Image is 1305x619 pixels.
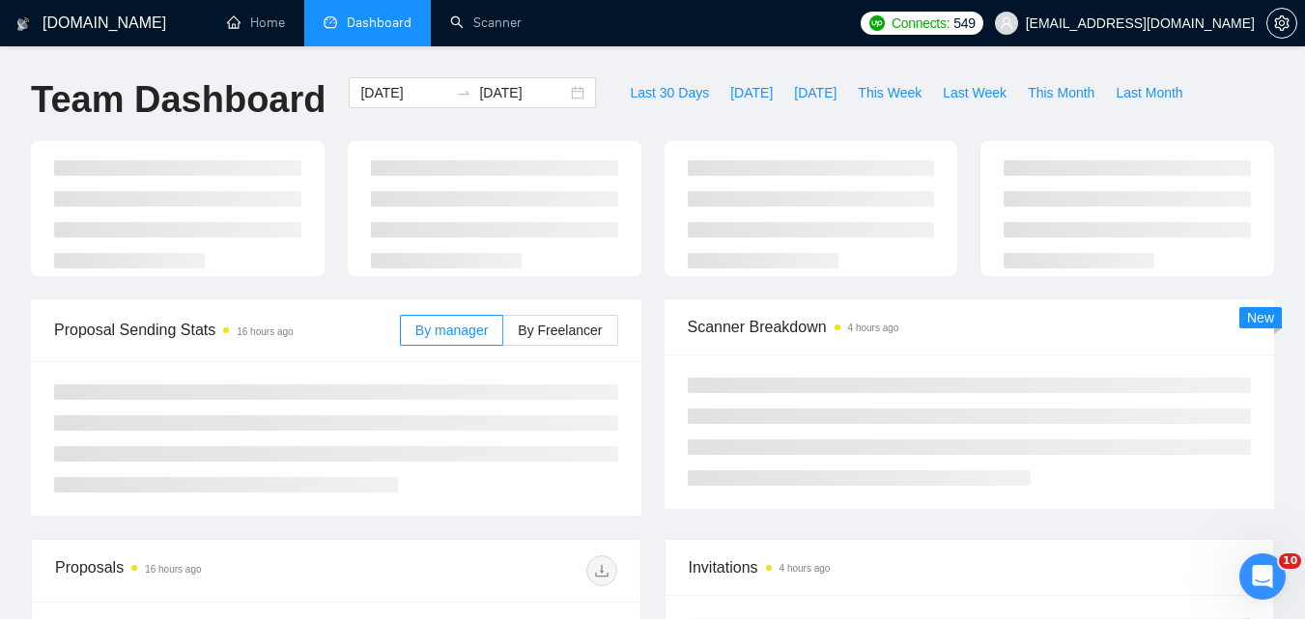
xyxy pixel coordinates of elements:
[783,77,847,108] button: [DATE]
[1267,15,1296,31] span: setting
[720,77,783,108] button: [DATE]
[780,563,831,574] time: 4 hours ago
[1028,82,1094,103] span: This Month
[450,14,522,31] a: searchScanner
[858,82,922,103] span: This Week
[794,82,837,103] span: [DATE]
[689,555,1251,579] span: Invitations
[415,323,488,338] span: By manager
[943,82,1007,103] span: Last Week
[360,82,448,103] input: Start date
[847,77,932,108] button: This Week
[479,82,567,103] input: End date
[932,77,1017,108] button: Last Week
[1000,16,1013,30] span: user
[55,555,336,586] div: Proposals
[1239,553,1286,600] iframe: Intercom live chat
[1017,77,1105,108] button: This Month
[16,9,30,40] img: logo
[237,326,293,337] time: 16 hours ago
[953,13,975,34] span: 549
[1266,8,1297,39] button: setting
[892,13,950,34] span: Connects:
[456,85,471,100] span: swap-right
[347,14,411,31] span: Dashboard
[848,323,899,333] time: 4 hours ago
[869,15,885,31] img: upwork-logo.png
[730,82,773,103] span: [DATE]
[1247,310,1274,325] span: New
[518,323,602,338] span: By Freelancer
[688,315,1252,339] span: Scanner Breakdown
[1105,77,1193,108] button: Last Month
[324,15,337,29] span: dashboard
[227,14,285,31] a: homeHome
[1279,553,1301,569] span: 10
[1266,15,1297,31] a: setting
[456,85,471,100] span: to
[54,318,400,342] span: Proposal Sending Stats
[630,82,709,103] span: Last 30 Days
[145,564,201,575] time: 16 hours ago
[1116,82,1182,103] span: Last Month
[31,77,326,123] h1: Team Dashboard
[619,77,720,108] button: Last 30 Days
